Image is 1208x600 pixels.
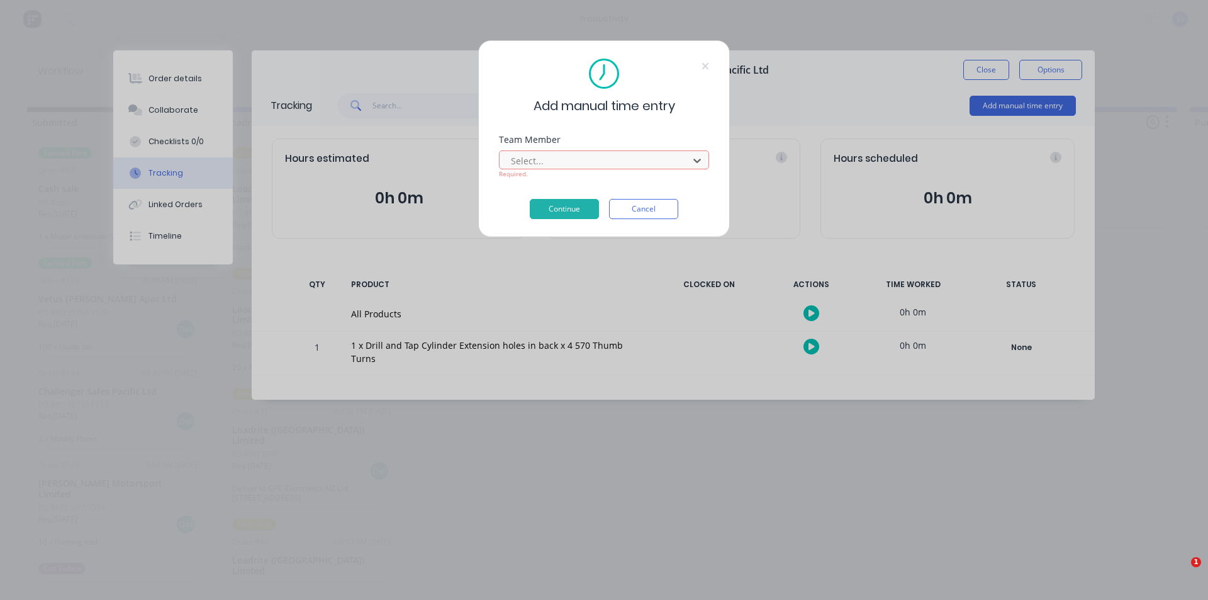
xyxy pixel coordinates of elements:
[609,199,678,219] button: Cancel
[499,169,709,179] div: Required.
[1165,557,1195,587] iframe: Intercom live chat
[499,135,709,144] div: Team Member
[530,199,599,219] button: Continue
[1191,557,1201,567] span: 1
[534,96,675,115] span: Add manual time entry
